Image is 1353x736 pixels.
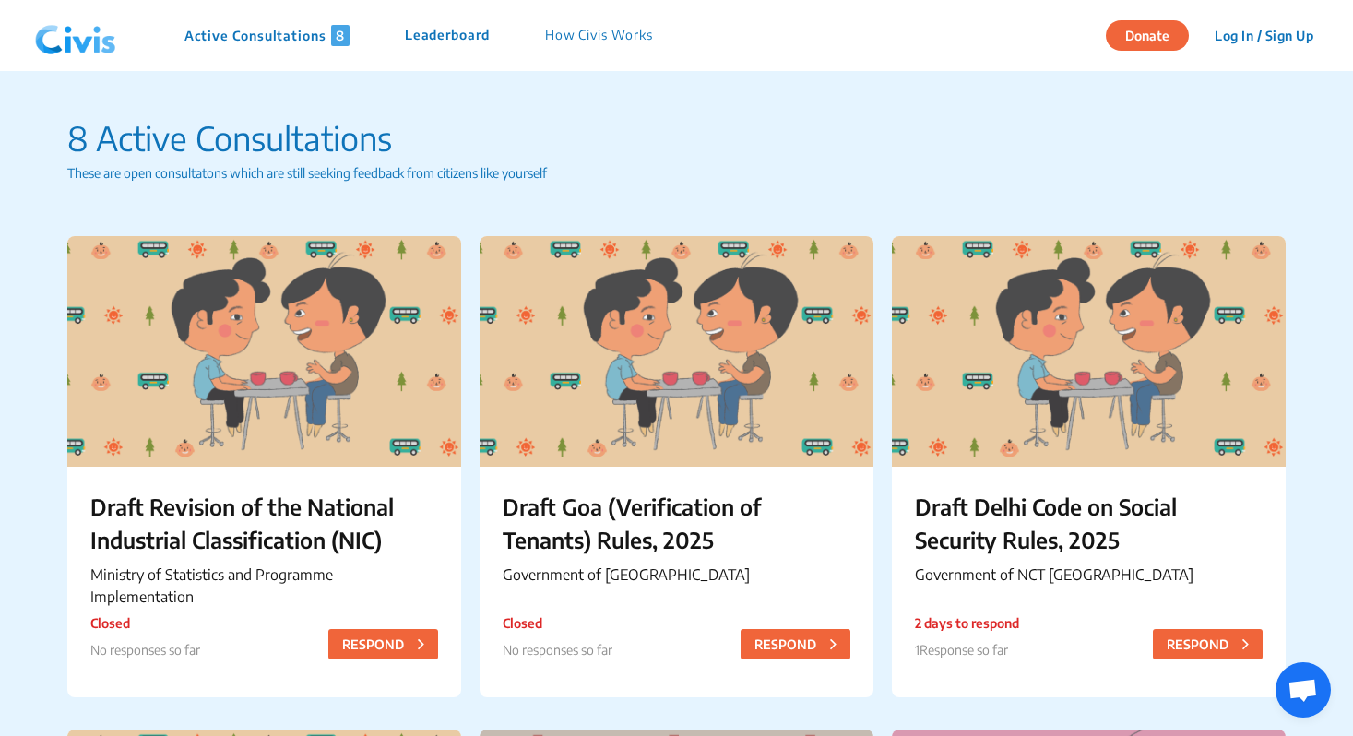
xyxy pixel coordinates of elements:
[503,642,612,658] span: No responses so far
[90,564,438,608] p: Ministry of Statistics and Programme Implementation
[67,113,1285,163] p: 8 Active Consultations
[90,642,200,658] span: No responses so far
[1106,25,1203,43] a: Donate
[1276,662,1331,718] div: Open chat
[503,613,612,633] p: Closed
[331,25,350,46] span: 8
[545,25,653,46] p: How Civis Works
[184,25,350,46] p: Active Consultations
[915,640,1019,659] p: 1
[892,236,1286,697] a: Draft Delhi Code on Social Security Rules, 2025Government of NCT [GEOGRAPHIC_DATA]2 days to respo...
[67,236,461,697] a: Draft Revision of the National Industrial Classification (NIC)Ministry of Statistics and Programm...
[1203,21,1325,50] button: Log In / Sign Up
[503,490,850,556] p: Draft Goa (Verification of Tenants) Rules, 2025
[90,490,438,556] p: Draft Revision of the National Industrial Classification (NIC)
[503,564,850,586] p: Government of [GEOGRAPHIC_DATA]
[1106,20,1189,51] button: Donate
[915,564,1263,586] p: Government of NCT [GEOGRAPHIC_DATA]
[480,236,873,697] a: Draft Goa (Verification of Tenants) Rules, 2025Government of [GEOGRAPHIC_DATA]Closed No responses...
[741,629,850,659] button: RESPOND
[1153,629,1263,659] button: RESPOND
[28,8,124,64] img: navlogo.png
[915,490,1263,556] p: Draft Delhi Code on Social Security Rules, 2025
[405,25,490,46] p: Leaderboard
[90,613,200,633] p: Closed
[67,163,1285,183] p: These are open consultatons which are still seeking feedback from citizens like yourself
[915,613,1019,633] p: 2 days to respond
[328,629,438,659] button: RESPOND
[920,642,1008,658] span: Response so far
